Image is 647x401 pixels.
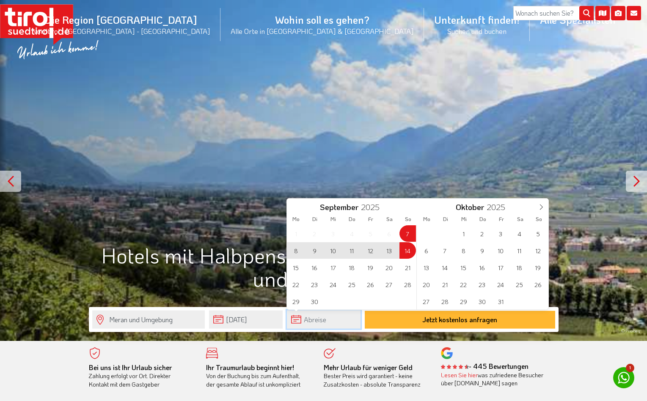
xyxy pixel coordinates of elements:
a: Unterkunft finden!Suchen und buchen [424,4,530,45]
span: September 5, 2025 [362,225,379,242]
span: Di [306,216,324,222]
a: Alle Spezialisten [530,4,626,36]
span: September 20, 2025 [381,259,397,276]
span: September 8, 2025 [288,242,304,259]
span: September 26, 2025 [362,276,379,293]
span: Sa [511,216,529,222]
span: Oktober 8, 2025 [455,242,472,259]
span: Oktober 5, 2025 [530,225,546,242]
span: Oktober 2, 2025 [474,225,490,242]
span: Mi [324,216,343,222]
span: September 15, 2025 [288,259,304,276]
a: Die Region [GEOGRAPHIC_DATA]Nordtirol - [GEOGRAPHIC_DATA] - [GEOGRAPHIC_DATA] [22,4,220,45]
span: September 23, 2025 [306,276,323,293]
span: Do [474,216,492,222]
span: Mo [287,216,306,222]
span: September 29, 2025 [288,293,304,310]
span: September 21, 2025 [399,259,416,276]
i: Kontakt [627,6,641,20]
small: Alle Orte in [GEOGRAPHIC_DATA] & [GEOGRAPHIC_DATA] [231,26,414,36]
span: Oktober 13, 2025 [418,259,435,276]
span: Oktober 31, 2025 [493,293,509,310]
span: September 3, 2025 [325,225,341,242]
span: So [529,216,548,222]
span: September 30, 2025 [306,293,323,310]
input: Year [484,202,512,212]
span: Oktober 7, 2025 [437,242,453,259]
b: - 445 Bewertungen [441,362,529,371]
i: Fotogalerie [611,6,625,20]
span: Oktober 15, 2025 [455,259,472,276]
input: Anreise [209,310,283,329]
span: Di [436,216,455,222]
span: September 11, 2025 [344,242,360,259]
input: Wo soll's hingehen? [92,310,205,329]
span: Mo [418,216,436,222]
span: September 28, 2025 [399,276,416,293]
h1: Hotels mit Halbpension in [GEOGRAPHIC_DATA] und Umgebung [89,243,559,290]
span: Oktober 11, 2025 [511,242,528,259]
span: Oktober 4, 2025 [511,225,528,242]
span: Oktober 3, 2025 [493,225,509,242]
span: Mi [455,216,474,222]
span: Oktober 25, 2025 [511,276,528,293]
span: Oktober 10, 2025 [493,242,509,259]
span: Oktober 24, 2025 [493,276,509,293]
span: 1 [626,364,634,372]
span: September [320,203,358,211]
span: September 13, 2025 [381,242,397,259]
a: Lesen Sie hier [441,371,478,379]
span: September 17, 2025 [325,259,341,276]
span: Oktober 21, 2025 [437,276,453,293]
span: Oktober [456,203,484,211]
span: September 24, 2025 [325,276,341,293]
span: Oktober 14, 2025 [437,259,453,276]
div: Von der Buchung bis zum Aufenthalt, der gesamte Ablauf ist unkompliziert [206,363,311,389]
span: Oktober 23, 2025 [474,276,490,293]
span: September 19, 2025 [362,259,379,276]
span: Oktober 28, 2025 [437,293,453,310]
span: September 4, 2025 [344,225,360,242]
span: September 2, 2025 [306,225,323,242]
span: Oktober 18, 2025 [511,259,528,276]
button: Jetzt kostenlos anfragen [365,311,555,329]
span: Oktober 29, 2025 [455,293,472,310]
b: Mehr Urlaub für weniger Geld [324,363,413,372]
span: September 16, 2025 [306,259,323,276]
span: September 1, 2025 [288,225,304,242]
span: Oktober 1, 2025 [455,225,472,242]
span: Do [343,216,361,222]
span: Oktober 27, 2025 [418,293,435,310]
span: Oktober 16, 2025 [474,259,490,276]
span: So [399,216,417,222]
span: September 6, 2025 [381,225,397,242]
small: Suchen und buchen [434,26,520,36]
span: Fr [492,216,511,222]
i: Karte öffnen [595,6,610,20]
div: Zahlung erfolgt vor Ort. Direkter Kontakt mit dem Gastgeber [89,363,194,389]
span: September 27, 2025 [381,276,397,293]
b: Ihr Traumurlaub beginnt hier! [206,363,294,372]
span: Oktober 6, 2025 [418,242,435,259]
small: Nordtirol - [GEOGRAPHIC_DATA] - [GEOGRAPHIC_DATA] [32,26,210,36]
a: Wohin soll es gehen?Alle Orte in [GEOGRAPHIC_DATA] & [GEOGRAPHIC_DATA] [220,4,424,45]
span: Oktober 30, 2025 [474,293,490,310]
input: Abreise [287,310,361,329]
span: September 22, 2025 [288,276,304,293]
span: Oktober 17, 2025 [493,259,509,276]
span: September 18, 2025 [344,259,360,276]
span: Oktober 26, 2025 [530,276,546,293]
span: Oktober 12, 2025 [530,242,546,259]
span: Fr [361,216,380,222]
span: Oktober 22, 2025 [455,276,472,293]
span: September 10, 2025 [325,242,341,259]
div: was zufriedene Besucher über [DOMAIN_NAME] sagen [441,371,546,387]
span: Oktober 9, 2025 [474,242,490,259]
span: September 9, 2025 [306,242,323,259]
div: Bester Preis wird garantiert - keine Zusatzkosten - absolute Transparenz [324,363,429,389]
b: Bei uns ist Ihr Urlaub sicher [89,363,172,372]
span: September 12, 2025 [362,242,379,259]
span: Oktober 19, 2025 [530,259,546,276]
span: September 14, 2025 [399,242,416,259]
span: September 25, 2025 [344,276,360,293]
